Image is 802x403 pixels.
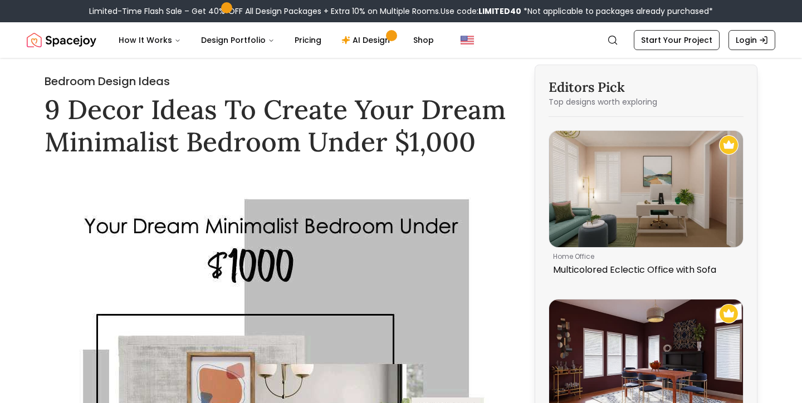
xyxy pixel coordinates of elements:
b: LIMITED40 [478,6,521,17]
span: *Not applicable to packages already purchased* [521,6,713,17]
h2: Bedroom Design Ideas [45,73,506,89]
img: Recommended Spacejoy Design - A Vintage Dining Room Oozing With Glamor [719,304,739,323]
a: Pricing [286,29,330,51]
img: Multicolored Eclectic Office with Sofa [549,131,743,247]
p: home office [553,252,735,261]
p: Top designs worth exploring [549,96,744,107]
a: Multicolored Eclectic Office with SofaRecommended Spacejoy Design - Multicolored Eclectic Office ... [549,130,744,281]
div: Limited-Time Flash Sale – Get 40% OFF All Design Packages + Extra 10% on Multiple Rooms. [89,6,713,17]
h1: 9 Decor Ideas To Create Your Dream Minimalist Bedroom Under $1,000 [45,94,506,158]
a: AI Design [332,29,402,51]
img: Spacejoy Logo [27,29,96,51]
span: Use code: [441,6,521,17]
nav: Global [27,22,775,58]
a: Shop [404,29,443,51]
img: Recommended Spacejoy Design - Multicolored Eclectic Office with Sofa [719,135,739,155]
button: How It Works [110,29,190,51]
button: Design Portfolio [192,29,283,51]
a: Start Your Project [634,30,720,50]
img: United States [461,33,474,47]
nav: Main [110,29,443,51]
p: Multicolored Eclectic Office with Sofa [553,263,735,277]
a: Login [728,30,775,50]
h3: Editors Pick [549,78,744,96]
a: Spacejoy [27,29,96,51]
